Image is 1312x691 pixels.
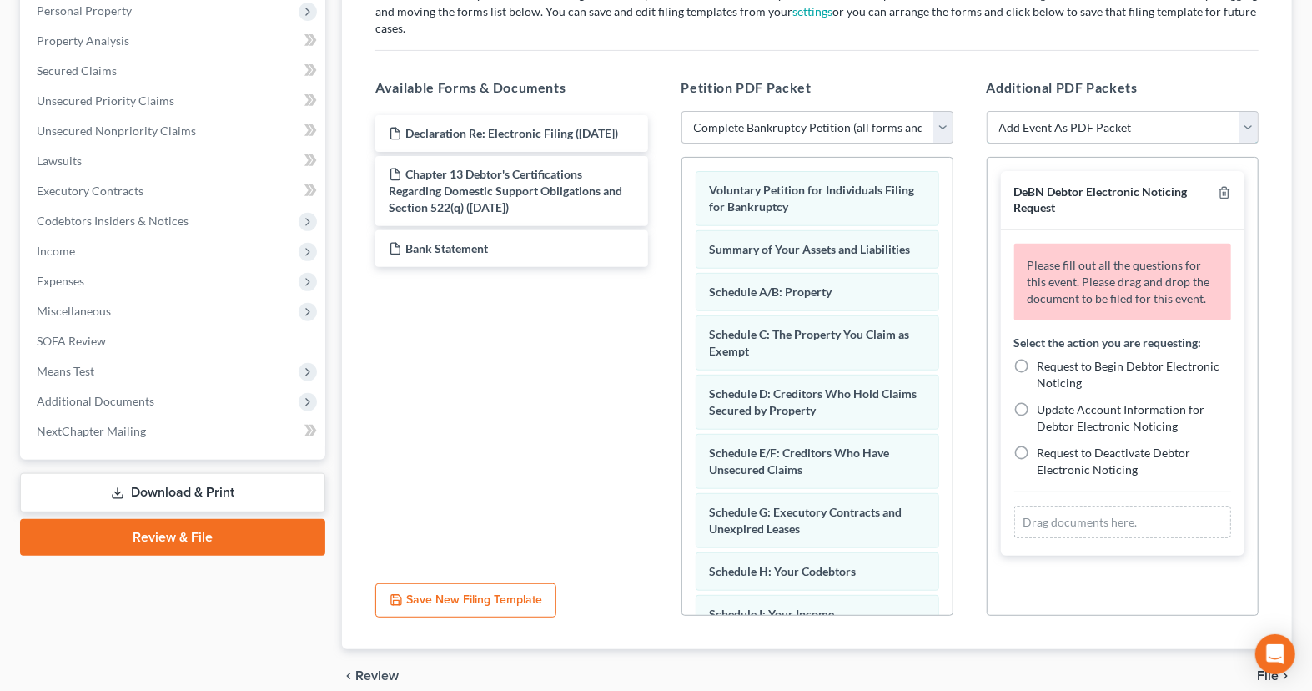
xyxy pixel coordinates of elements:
[23,86,325,116] a: Unsecured Priority Claims
[1014,184,1188,214] span: DeBN Debtor Electronic Noticing Request
[1038,402,1205,433] span: Update Account Information for Debtor Electronic Noticing
[1028,275,1210,305] span: Please drag and drop the document to be filed for this event.
[355,669,399,683] span: Review
[37,33,129,48] span: Property Analysis
[342,669,355,683] i: chevron_left
[23,146,325,176] a: Lawsuits
[710,386,917,417] span: Schedule D: Creditors Who Hold Claims Secured by Property
[1255,634,1295,674] div: Open Intercom Messenger
[20,519,325,556] a: Review & File
[710,607,835,621] span: Schedule I: Your Income
[37,334,106,348] span: SOFA Review
[1014,334,1202,351] label: Select the action you are requesting:
[37,184,143,198] span: Executory Contracts
[37,154,82,168] span: Lawsuits
[710,446,890,477] span: Schedule E/F: Creditors Who Have Unsecured Claims
[37,63,117,78] span: Secured Claims
[710,505,902,536] span: Schedule G: Executory Contracts and Unexpired Leases
[1028,258,1202,289] span: Please fill out all the questions for this event.
[710,327,910,358] span: Schedule C: The Property You Claim as Exempt
[681,79,812,95] span: Petition PDF Packet
[792,4,832,18] a: settings
[987,78,1259,98] h5: Additional PDF Packets
[23,176,325,206] a: Executory Contracts
[710,242,911,256] span: Summary of Your Assets and Liabilities
[23,26,325,56] a: Property Analysis
[37,364,94,378] span: Means Test
[375,78,647,98] h5: Available Forms & Documents
[405,126,618,140] span: Declaration Re: Electronic Filing ([DATE])
[342,669,415,683] button: chevron_left Review
[37,244,75,258] span: Income
[1014,506,1231,539] div: Drag documents here.
[37,304,111,318] span: Miscellaneous
[23,416,325,446] a: NextChapter Mailing
[37,93,174,108] span: Unsecured Priority Claims
[37,274,84,288] span: Expenses
[37,424,146,438] span: NextChapter Mailing
[1279,669,1292,683] i: chevron_right
[375,583,556,618] button: Save New Filing Template
[20,473,325,512] a: Download & Print
[23,116,325,146] a: Unsecured Nonpriority Claims
[405,241,488,255] span: Bank Statement
[710,285,832,299] span: Schedule A/B: Property
[710,183,915,214] span: Voluntary Petition for Individuals Filing for Bankruptcy
[1257,669,1279,683] span: File
[1038,359,1220,390] span: Request to Begin Debtor Electronic Noticing
[37,124,196,138] span: Unsecured Nonpriority Claims
[37,214,189,228] span: Codebtors Insiders & Notices
[23,56,325,86] a: Secured Claims
[1038,446,1191,477] span: Request to Deactivate Debtor Electronic Noticing
[23,326,325,356] a: SOFA Review
[37,394,154,408] span: Additional Documents
[37,3,132,18] span: Personal Property
[710,564,857,578] span: Schedule H: Your Codebtors
[389,167,622,214] span: Chapter 13 Debtor's Certifications Regarding Domestic Support Obligations and Section 522(q) ([DA...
